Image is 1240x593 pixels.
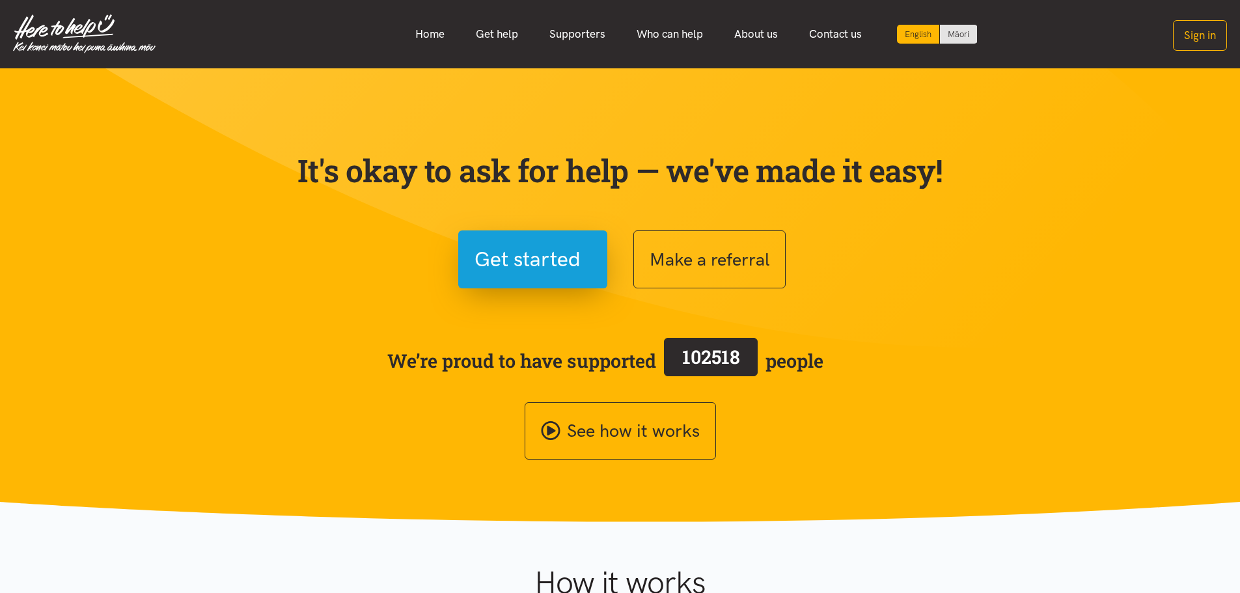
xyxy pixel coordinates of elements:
button: Sign in [1173,20,1227,51]
img: Home [13,14,156,53]
button: Make a referral [633,230,786,288]
a: Home [400,20,460,48]
a: Who can help [621,20,719,48]
a: Supporters [534,20,621,48]
div: Current language [897,25,940,44]
a: About us [719,20,793,48]
span: 102518 [682,344,740,369]
a: Contact us [793,20,877,48]
a: Switch to Te Reo Māori [940,25,977,44]
span: We’re proud to have supported people [387,335,823,386]
a: 102518 [656,335,765,386]
span: Get started [475,243,581,276]
button: Get started [458,230,607,288]
div: Language toggle [897,25,978,44]
a: Get help [460,20,534,48]
p: It's okay to ask for help — we've made it easy! [295,152,946,189]
a: See how it works [525,402,716,460]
